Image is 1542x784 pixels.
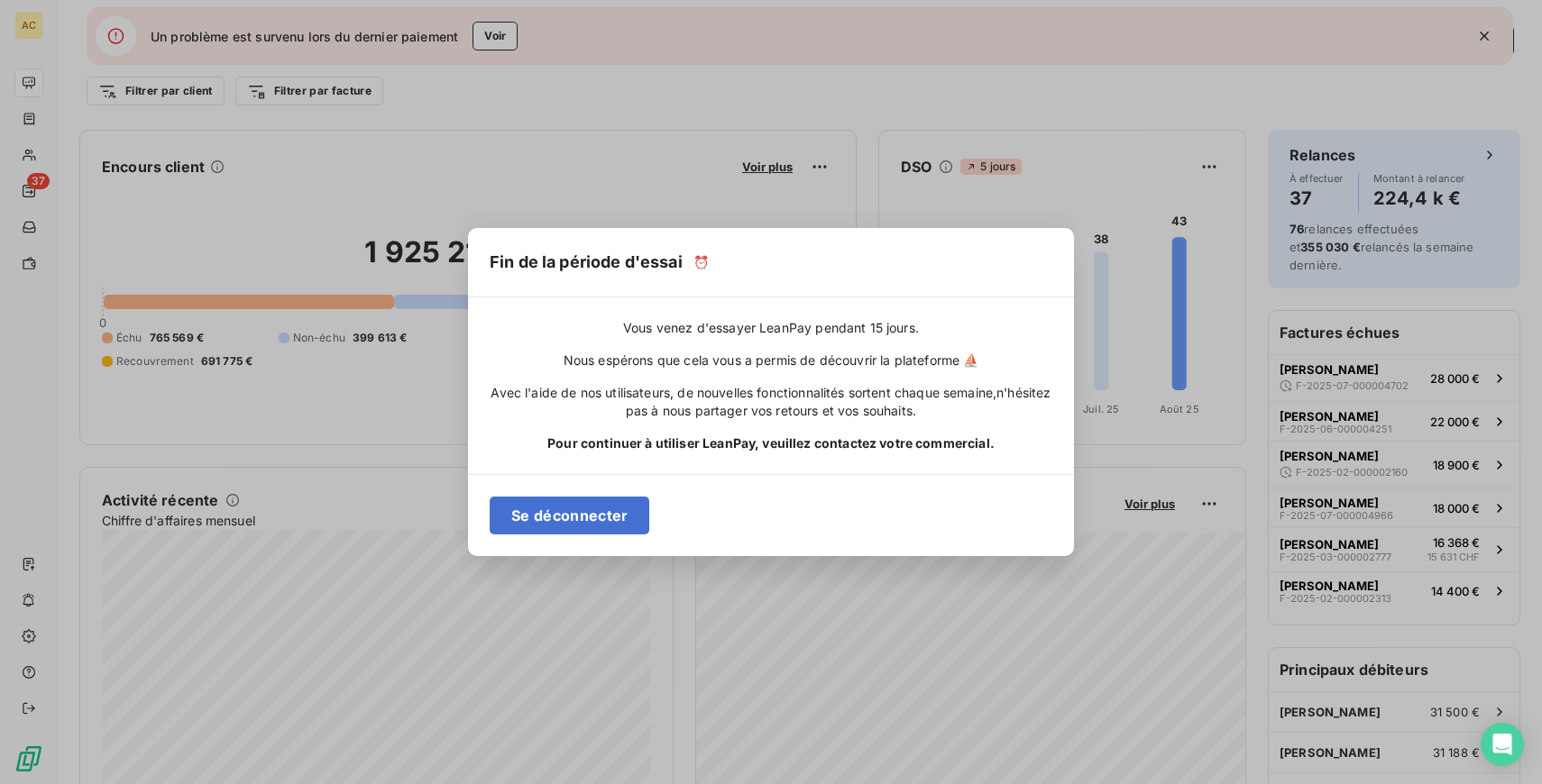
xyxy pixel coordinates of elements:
span: ⛵️ [963,352,978,368]
span: ⏰ [693,253,709,271]
button: Se déconnecter [490,497,649,534]
div: Open Intercom Messenger [1481,723,1524,766]
span: Vous venez d'essayer LeanPay pendant 15 jours. [623,319,919,337]
span: Pour continuer à utiliser LeanPay, veuillez contactez votre commercial. [547,434,995,452]
span: Avec l'aide de nos utilisateurs, de nouvelles fonctionnalités sortent chaque semaine, [491,385,996,400]
h5: Fin de la période d'essai [490,250,683,275]
span: Nous espérons que cela vous a permis de découvrir la plateforme [564,351,979,369]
